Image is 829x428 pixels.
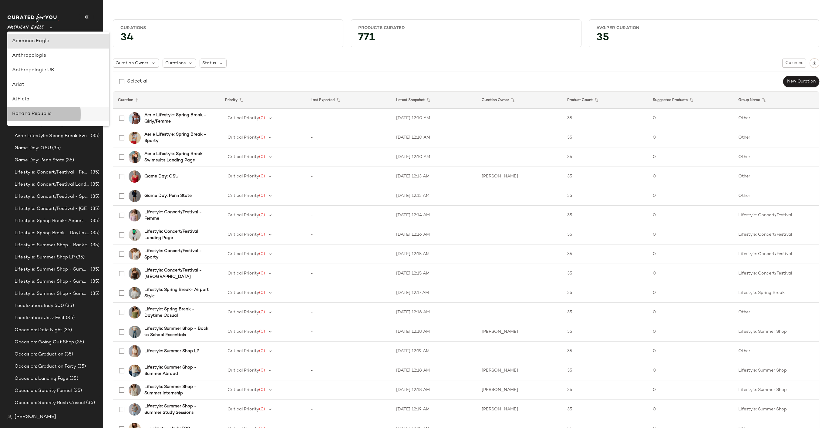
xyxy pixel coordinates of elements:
[12,81,104,89] div: Ariat
[227,310,259,315] span: Critical Priority
[562,225,648,244] td: 35
[129,190,141,202] img: 1457_2460_410_of
[562,109,648,128] td: 35
[65,315,75,322] span: (35)
[259,213,265,217] span: (0)
[259,155,265,159] span: (0)
[85,399,95,406] span: (35)
[306,147,391,167] td: -
[562,361,648,380] td: 35
[562,322,648,342] td: 35
[113,92,220,109] th: Curation
[733,109,819,128] td: Other
[129,170,141,183] img: 0358_6260_600_of
[259,407,265,412] span: (0)
[129,365,141,377] img: 1531_5958_106_of
[259,271,265,276] span: (0)
[129,287,141,299] img: 1455_2594_050_of
[12,110,104,118] div: Banana Republic
[144,403,213,416] b: Lifestyle: Summer Shop - Summer Study Sessions
[562,92,648,109] th: Product Count
[391,380,477,400] td: [DATE] 12:18 AM
[63,351,73,358] span: (35)
[15,254,75,261] span: Lifestyle: Summer Shop LP
[733,400,819,419] td: Lifestyle: Summer Shop
[89,133,99,140] span: (35)
[259,291,265,295] span: (0)
[648,303,733,322] td: 0
[144,248,213,261] b: Lifestyle: Concert/Festival - Sporty
[787,79,816,84] span: New Curation
[227,252,259,256] span: Critical Priority
[562,128,648,147] td: 35
[306,303,391,322] td: -
[227,407,259,412] span: Critical Priority
[306,244,391,264] td: -
[306,186,391,206] td: -
[15,339,74,346] span: Occasion: Going Out Shop
[15,145,51,152] span: Game Day: OSU
[259,194,265,198] span: (0)
[596,25,812,31] div: Avg.per Curation
[648,361,733,380] td: 0
[306,264,391,283] td: -
[15,242,89,249] span: Lifestyle: Summer Shop - Back to School Essentials
[259,388,265,392] span: (0)
[733,283,819,303] td: Lifestyle: Spring Break
[12,38,104,45] div: American Eagle
[7,21,44,32] span: American Eagle
[391,361,477,380] td: [DATE] 12:18 AM
[648,109,733,128] td: 0
[227,271,259,276] span: Critical Priority
[259,135,265,140] span: (0)
[306,380,391,400] td: -
[144,287,213,299] b: Lifestyle: Spring Break- Airport Style
[391,109,477,128] td: [DATE] 12:10 AM
[68,375,78,382] span: (35)
[562,283,648,303] td: 35
[89,193,99,200] span: (35)
[15,315,65,322] span: Localization: Jazz Fest
[144,306,213,319] b: Lifestyle: Spring Break - Daytime Casual
[144,131,213,144] b: Aerie Lifestyle: Spring Break - Sporty
[391,128,477,147] td: [DATE] 12:10 AM
[89,290,99,297] span: (35)
[144,209,213,222] b: Lifestyle: Concert/Festival - Femme
[227,329,259,334] span: Critical Priority
[227,388,259,392] span: Critical Priority
[306,283,391,303] td: -
[165,60,186,66] span: Curations
[7,32,109,126] div: undefined-list
[391,283,477,303] td: [DATE] 12:17 AM
[129,229,141,241] img: 2161_1707_345_of
[127,78,149,85] div: Select all
[15,351,63,358] span: Occasion: Graduation
[12,96,104,103] div: Athleta
[733,244,819,264] td: Lifestyle: Concert/Festival
[648,206,733,225] td: 0
[116,33,341,45] div: 34
[306,361,391,380] td: -
[648,128,733,147] td: 0
[227,174,259,179] span: Critical Priority
[76,363,86,370] span: (35)
[15,181,89,188] span: Lifestyle: Concert/Festival Landing Page
[129,403,141,416] img: 0341_1478_106_of
[648,225,733,244] td: 0
[220,92,306,109] th: Priority
[259,174,265,179] span: (0)
[15,327,62,334] span: Occasion: Date Night
[733,147,819,167] td: Other
[15,363,76,370] span: Occasion: Graduation Party
[306,400,391,419] td: -
[129,326,141,338] img: 2370_1052_106_of
[259,329,265,334] span: (0)
[75,254,85,261] span: (35)
[306,109,391,128] td: -
[144,267,213,280] b: Lifestyle: Concert/Festival - [GEOGRAPHIC_DATA]
[15,193,89,200] span: Lifestyle: Concert/Festival - Sporty
[15,230,89,237] span: Lifestyle: Spring Break - Daytime Casual
[259,232,265,237] span: (0)
[64,302,74,309] span: (35)
[15,413,56,421] span: [PERSON_NAME]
